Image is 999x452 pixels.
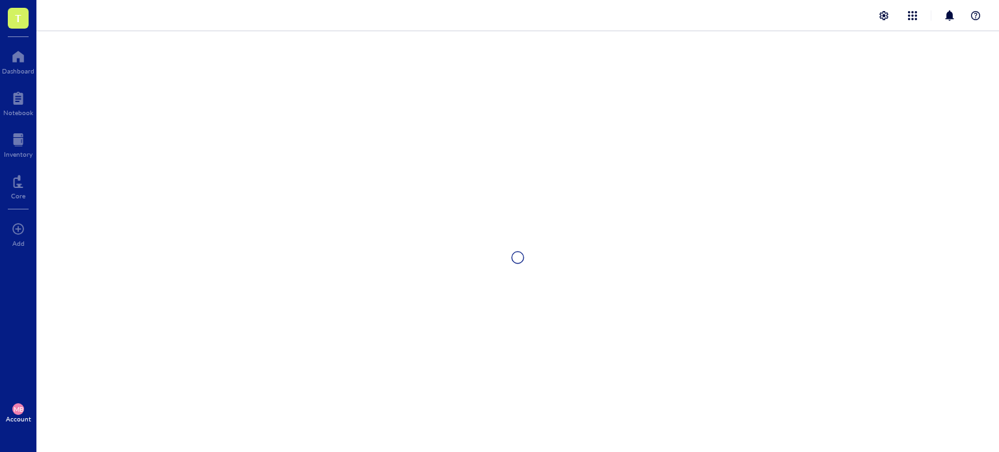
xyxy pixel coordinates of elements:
[11,192,25,200] div: Core
[3,109,33,116] div: Notebook
[3,88,33,116] a: Notebook
[15,10,21,26] span: T
[11,171,25,200] a: Core
[14,405,23,413] span: MB
[4,150,33,158] div: Inventory
[6,415,31,423] div: Account
[2,46,34,75] a: Dashboard
[2,67,34,75] div: Dashboard
[12,239,25,247] div: Add
[4,129,33,158] a: Inventory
